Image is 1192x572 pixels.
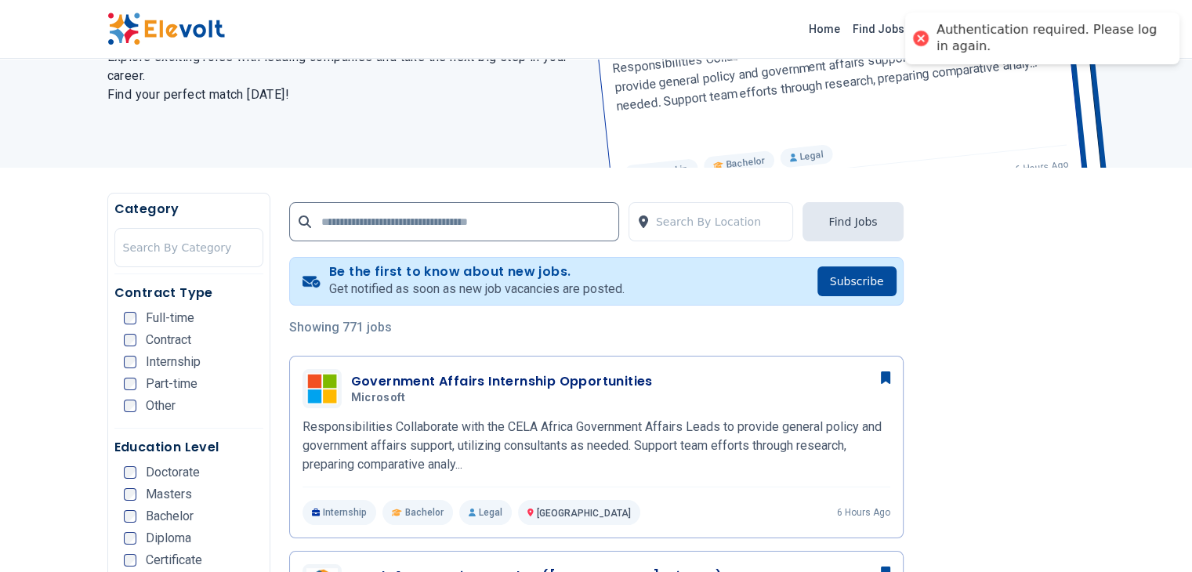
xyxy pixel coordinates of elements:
[306,373,338,404] img: Microsoft
[846,16,911,42] a: Find Jobs
[803,16,846,42] a: Home
[351,372,653,391] h3: Government Affairs Internship Opportunities
[107,48,578,104] h2: Explore exciting roles with leading companies and take the next big step in your career. Find you...
[351,391,406,405] span: Microsoft
[937,22,1164,55] div: Authentication required. Please log in again.
[124,400,136,412] input: Other
[146,312,194,324] span: Full-time
[817,266,897,296] button: Subscribe
[146,400,176,412] span: Other
[146,554,202,567] span: Certificate
[114,284,263,302] h5: Contract Type
[146,334,191,346] span: Contract
[124,532,136,545] input: Diploma
[146,488,192,501] span: Masters
[329,280,625,299] p: Get notified as soon as new job vacancies are posted.
[329,264,625,280] h4: Be the first to know about new jobs.
[303,500,377,525] p: Internship
[803,202,903,241] button: Find Jobs
[124,488,136,501] input: Masters
[837,506,890,519] p: 6 hours ago
[146,356,201,368] span: Internship
[289,318,904,337] p: Showing 771 jobs
[114,438,263,457] h5: Education Level
[124,312,136,324] input: Full-time
[124,510,136,523] input: Bachelor
[124,466,136,479] input: Doctorate
[124,356,136,368] input: Internship
[114,200,263,219] h5: Category
[124,334,136,346] input: Contract
[405,506,444,519] span: Bachelor
[124,554,136,567] input: Certificate
[537,508,631,519] span: [GEOGRAPHIC_DATA]
[459,500,512,525] p: Legal
[303,369,890,525] a: MicrosoftGovernment Affairs Internship OpportunitiesMicrosoftResponsibilities Collaborate with th...
[107,13,225,45] img: Elevolt
[146,532,191,545] span: Diploma
[146,466,200,479] span: Doctorate
[146,378,197,390] span: Part-time
[303,418,890,474] p: Responsibilities Collaborate with the CELA Africa Government Affairs Leads to provide general pol...
[124,378,136,390] input: Part-time
[146,510,194,523] span: Bachelor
